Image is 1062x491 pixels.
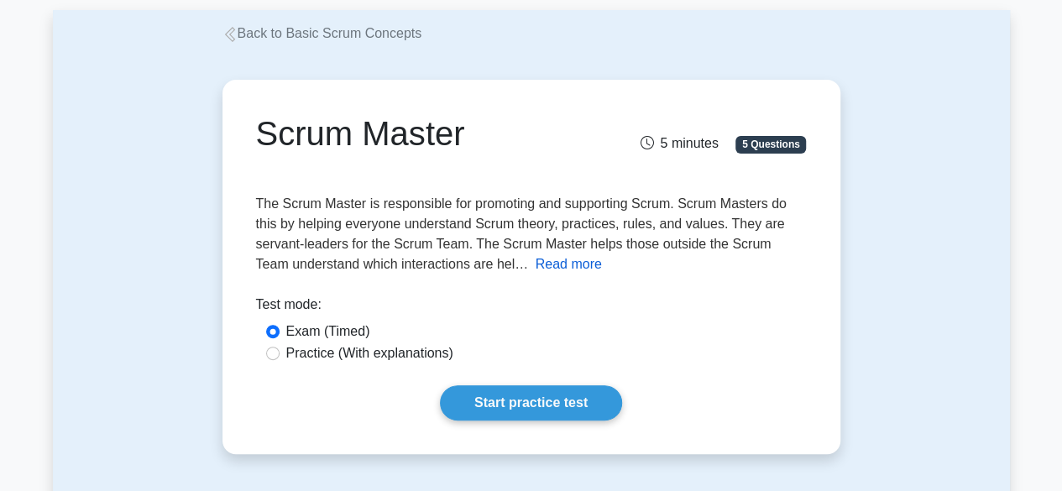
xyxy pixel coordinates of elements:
span: 5 minutes [640,136,718,150]
button: Read more [536,254,602,274]
div: Test mode: [256,295,807,321]
h1: Scrum Master [256,113,616,154]
span: 5 Questions [735,136,806,153]
label: Exam (Timed) [286,321,370,342]
a: Start practice test [440,385,622,420]
span: The Scrum Master is responsible for promoting and supporting Scrum. Scrum Masters do this by help... [256,196,787,271]
a: Back to Basic Scrum Concepts [222,26,422,40]
label: Practice (With explanations) [286,343,453,363]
